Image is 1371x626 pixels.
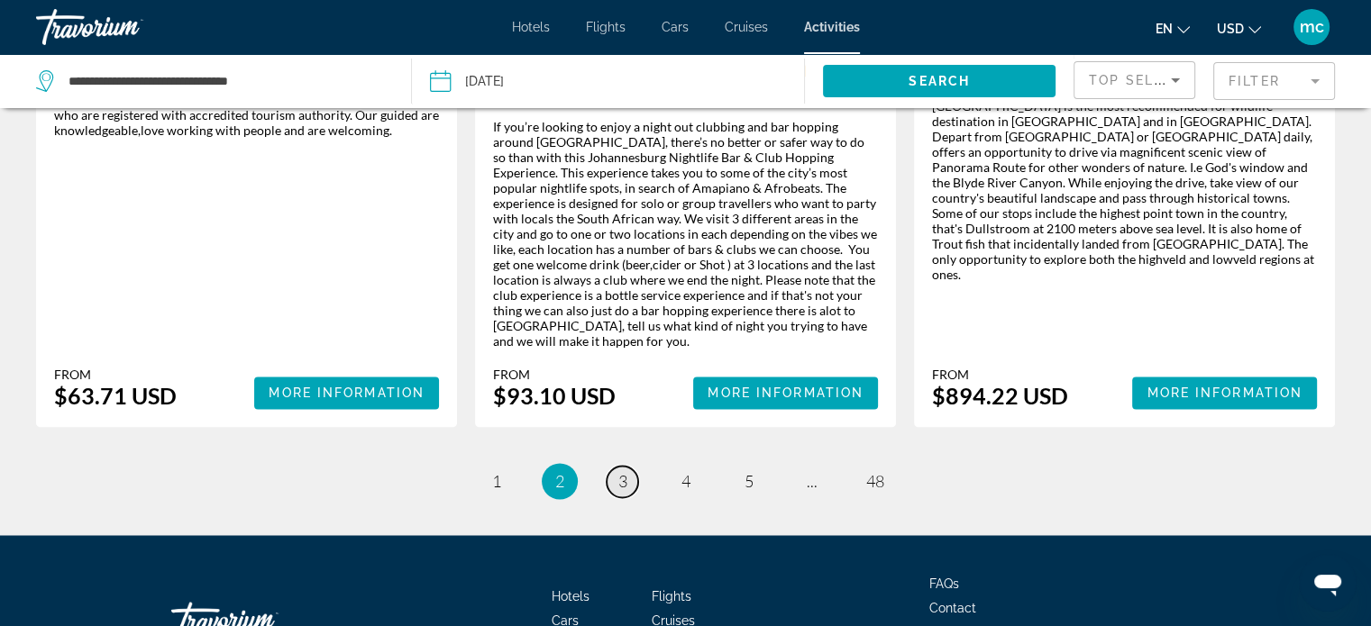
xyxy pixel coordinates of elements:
button: Change language [1156,15,1190,41]
span: ... [807,471,818,491]
span: More Information [1147,386,1302,400]
a: Hotels [552,588,590,603]
div: From [932,367,1068,382]
span: 48 [866,471,884,491]
span: More Information [269,386,425,400]
a: Hotels [512,20,550,34]
span: mc [1300,18,1324,36]
a: Flights [586,20,626,34]
a: Travorium [36,4,216,50]
span: More Information [708,386,864,400]
span: Search [909,74,970,88]
a: Cars [662,20,689,34]
button: User Menu [1288,8,1335,46]
button: Change currency [1217,15,1261,41]
div: $63.71 USD [54,382,177,409]
a: Cruises [725,20,768,34]
span: Top Sellers [1089,73,1192,87]
button: Filter [1213,61,1335,101]
div: Our tours are run by well experienced and well trained tourist guides who are registered with acc... [54,92,439,138]
span: 1 [492,471,501,491]
button: More Information [1132,377,1317,409]
iframe: Button to launch messaging window [1299,554,1357,612]
span: 4 [681,471,690,491]
div: From [54,367,177,382]
span: 5 [745,471,754,491]
div: $93.10 USD [493,382,616,409]
span: 3 [618,471,627,491]
div: If you’re looking to enjoy a night out clubbing and bar hopping around [GEOGRAPHIC_DATA], there’s... [493,119,878,349]
div: From [493,367,616,382]
span: en [1156,22,1173,36]
div: [GEOGRAPHIC_DATA] is the most recommended for wildlife destination in [GEOGRAPHIC_DATA] and in [G... [932,98,1317,282]
a: FAQs [929,576,959,590]
span: 2 [555,471,564,491]
a: Flights [652,588,691,603]
nav: Pagination [36,463,1335,499]
button: More Information [254,377,439,409]
a: Activities [804,20,860,34]
button: Search [823,65,1056,97]
button: More Information [693,377,878,409]
button: Date: Sep 14, 2025 [430,54,805,108]
mat-select: Sort by [1089,69,1180,91]
span: USD [1217,22,1244,36]
div: $894.22 USD [932,382,1068,409]
a: Contact [929,600,976,614]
